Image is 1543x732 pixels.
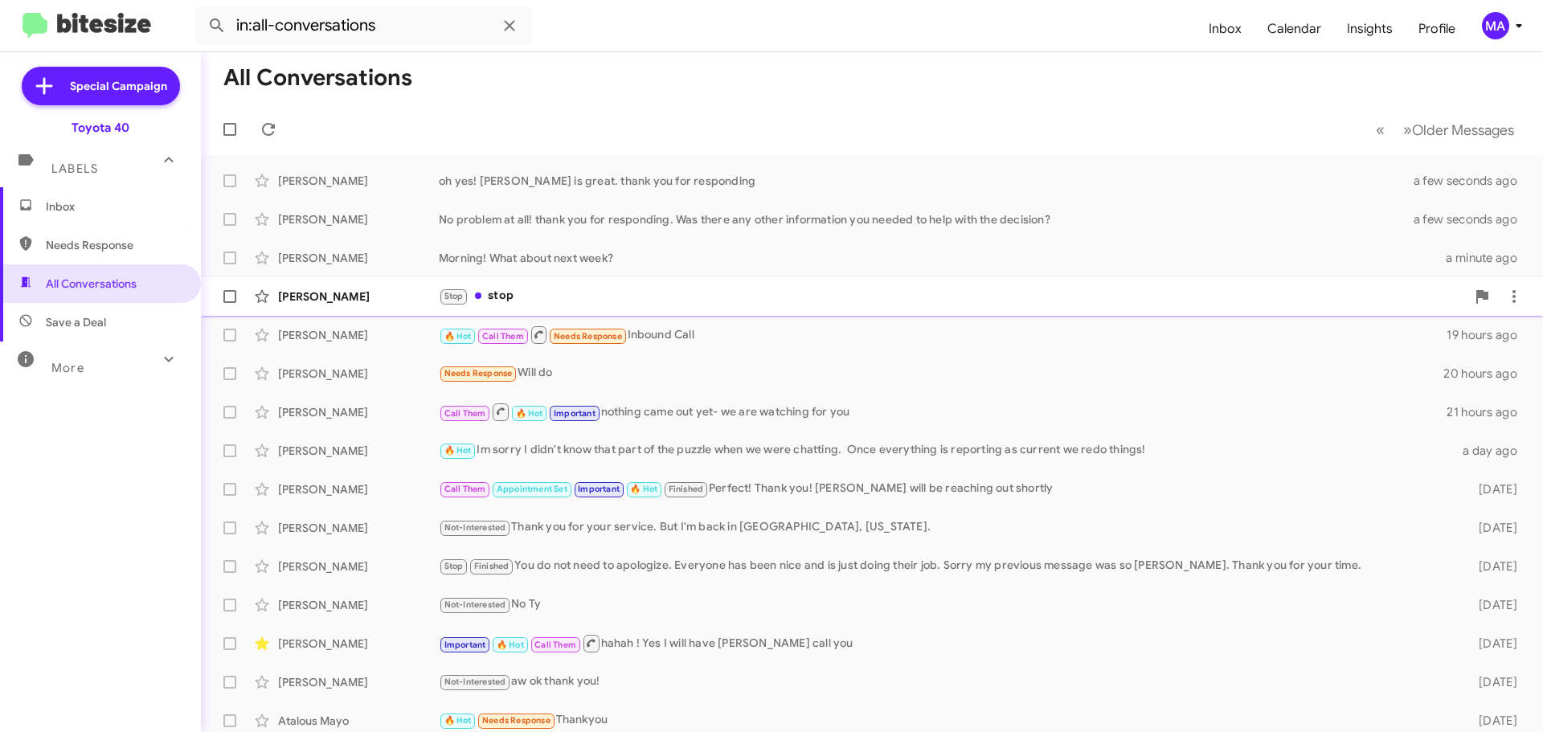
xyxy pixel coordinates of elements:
div: Im sorry I didn't know that part of the puzzle when we were chatting. Once everything is reportin... [439,441,1453,460]
div: stop [439,287,1466,305]
div: nothing came out yet- we are watching for you [439,402,1447,422]
div: [DATE] [1453,674,1530,690]
div: 20 hours ago [1443,366,1530,382]
a: Special Campaign [22,67,180,105]
div: No problem at all! thank you for responding. Was there any other information you needed to help w... [439,211,1434,227]
div: No Ty [439,595,1453,614]
span: Call Them [444,484,486,494]
span: Needs Response [444,368,513,378]
span: Finished [669,484,704,494]
span: Needs Response [482,715,550,726]
div: 21 hours ago [1447,404,1530,420]
div: 19 hours ago [1447,327,1530,343]
a: Inbox [1196,6,1254,52]
span: Not-Interested [444,599,506,610]
div: [DATE] [1453,713,1530,729]
span: » [1403,120,1412,140]
span: 🔥 Hot [444,445,472,456]
div: Thankyou [439,711,1453,730]
div: [PERSON_NAME] [278,404,439,420]
span: 🔥 Hot [497,640,524,650]
span: Special Campaign [70,78,167,94]
span: Labels [51,162,98,176]
div: You do not need to apologize. Everyone has been nice and is just doing their job. Sorry my previo... [439,557,1453,575]
span: 🔥 Hot [444,715,472,726]
div: [PERSON_NAME] [278,674,439,690]
div: Perfect! Thank you! [PERSON_NAME] will be reaching out shortly [439,480,1453,498]
span: Call Them [444,408,486,419]
div: a few seconds ago [1434,173,1530,189]
span: Important [554,408,596,419]
div: [DATE] [1453,636,1530,652]
nav: Page navigation example [1367,113,1524,146]
div: [DATE] [1453,558,1530,575]
div: a minute ago [1446,250,1530,266]
span: 🔥 Hot [444,331,472,341]
a: Insights [1334,6,1406,52]
button: MA [1468,12,1525,39]
span: Needs Response [46,237,182,253]
span: Important [444,640,486,650]
div: [PERSON_NAME] [278,250,439,266]
button: Next [1394,113,1524,146]
div: [PERSON_NAME] [278,597,439,613]
div: [PERSON_NAME] [278,327,439,343]
div: a day ago [1453,443,1530,459]
a: Calendar [1254,6,1334,52]
button: Previous [1366,113,1394,146]
div: [PERSON_NAME] [278,636,439,652]
div: [PERSON_NAME] [278,211,439,227]
div: [PERSON_NAME] [278,481,439,497]
span: Finished [474,561,510,571]
div: Morning! What about next week? [439,250,1446,266]
span: Inbox [46,198,182,215]
div: Will do [439,364,1443,382]
span: Stop [444,561,464,571]
div: [PERSON_NAME] [278,173,439,189]
span: Stop [444,291,464,301]
div: a few seconds ago [1434,211,1530,227]
span: Appointment Set [497,484,567,494]
span: Save a Deal [46,314,106,330]
h1: All Conversations [223,65,412,91]
span: Not-Interested [444,677,506,687]
div: [PERSON_NAME] [278,520,439,536]
div: Thank you for your service. But I'm back in [GEOGRAPHIC_DATA], [US_STATE]. [439,518,1453,537]
div: Inbound Call [439,325,1447,345]
div: oh yes! [PERSON_NAME] is great. thank you for responding [439,173,1434,189]
div: MA [1482,12,1509,39]
input: Search [194,6,532,45]
div: [DATE] [1453,597,1530,613]
div: [PERSON_NAME] [278,443,439,459]
div: [PERSON_NAME] [278,366,439,382]
span: 🔥 Hot [516,408,543,419]
span: Important [578,484,620,494]
span: More [51,361,84,375]
span: Not-Interested [444,522,506,533]
div: [PERSON_NAME] [278,558,439,575]
div: aw ok thank you! [439,673,1453,691]
span: All Conversations [46,276,137,292]
div: hahah ! Yes I will have [PERSON_NAME] call you [439,633,1453,653]
div: Atalous Mayo [278,713,439,729]
span: « [1376,120,1385,140]
a: Profile [1406,6,1468,52]
span: 🔥 Hot [630,484,657,494]
span: Older Messages [1412,121,1514,139]
span: Call Them [534,640,576,650]
div: [DATE] [1453,481,1530,497]
div: [PERSON_NAME] [278,288,439,305]
div: Toyota 40 [72,120,129,136]
span: Call Them [482,331,524,341]
span: Needs Response [554,331,622,341]
div: [DATE] [1453,520,1530,536]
